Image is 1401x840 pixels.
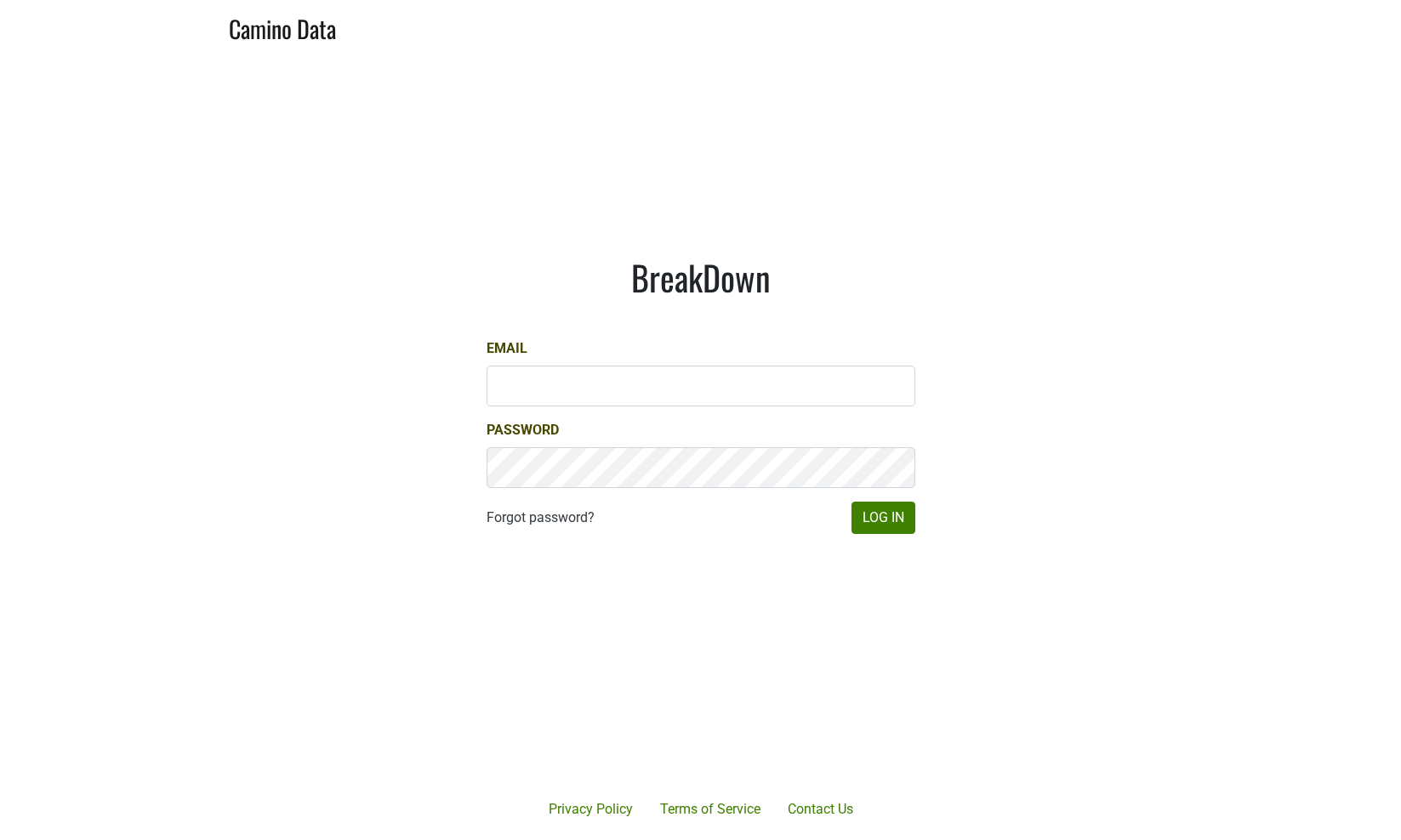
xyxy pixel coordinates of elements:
a: Privacy Policy [535,792,646,826]
a: Terms of Service [646,792,774,826]
button: Log In [851,502,915,534]
a: Camino Data [229,7,336,47]
a: Contact Us [774,792,867,826]
h1: BreakDown [487,257,915,298]
a: Forgot password? [487,508,595,528]
label: Password [487,420,559,440]
label: Email [487,338,527,359]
